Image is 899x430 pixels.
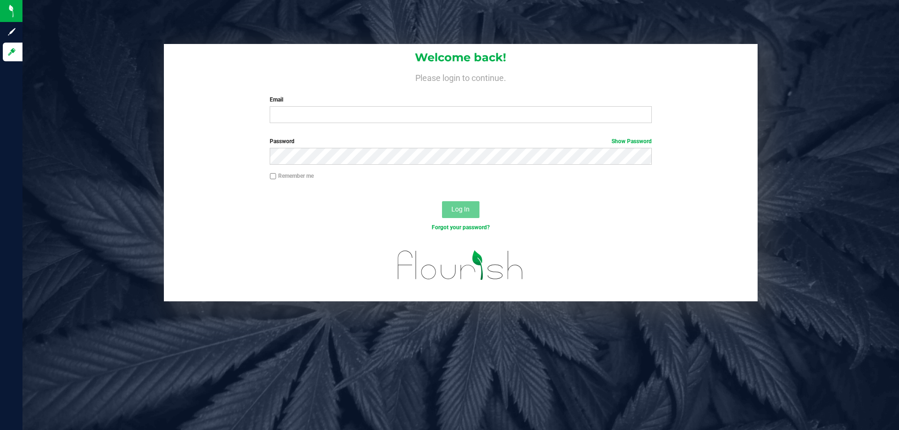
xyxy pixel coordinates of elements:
[7,47,16,57] inline-svg: Log in
[432,224,490,231] a: Forgot your password?
[451,205,470,213] span: Log In
[164,51,758,64] h1: Welcome back!
[270,172,314,180] label: Remember me
[270,138,295,145] span: Password
[7,27,16,36] inline-svg: Sign up
[164,71,758,82] h4: Please login to continue.
[612,138,652,145] a: Show Password
[270,173,276,180] input: Remember me
[270,95,651,104] label: Email
[386,241,535,289] img: flourish_logo.svg
[442,201,479,218] button: Log In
